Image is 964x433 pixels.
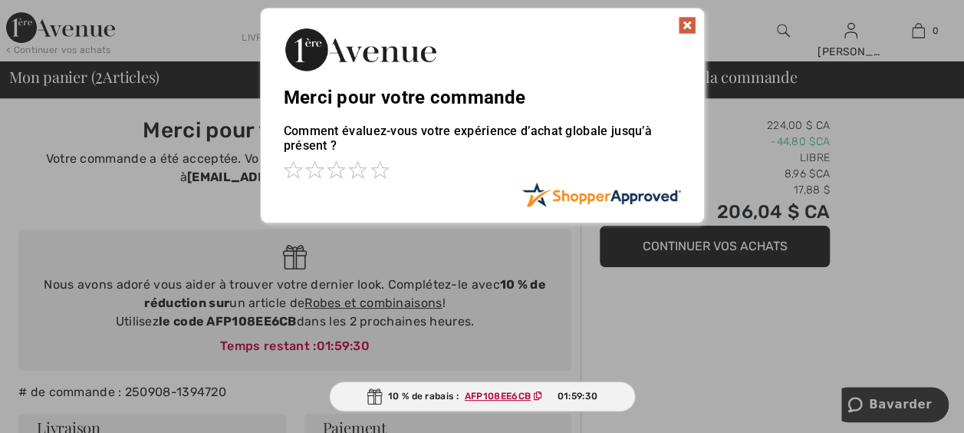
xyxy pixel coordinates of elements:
img: x [678,16,696,35]
font: Comment évaluez-vous votre expérience d’achat globale jusqu’à présent ? [284,124,652,153]
img: Gift.svg [367,388,382,405]
span: Bavarder [28,11,90,25]
font: 10 % de rabais : [388,389,459,403]
span: Merci pour votre commande [284,87,526,108]
img: Merci pour votre commande [284,24,437,75]
ins: AFP108EE6CB [465,391,531,402]
span: 01:59:30 [558,389,597,403]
